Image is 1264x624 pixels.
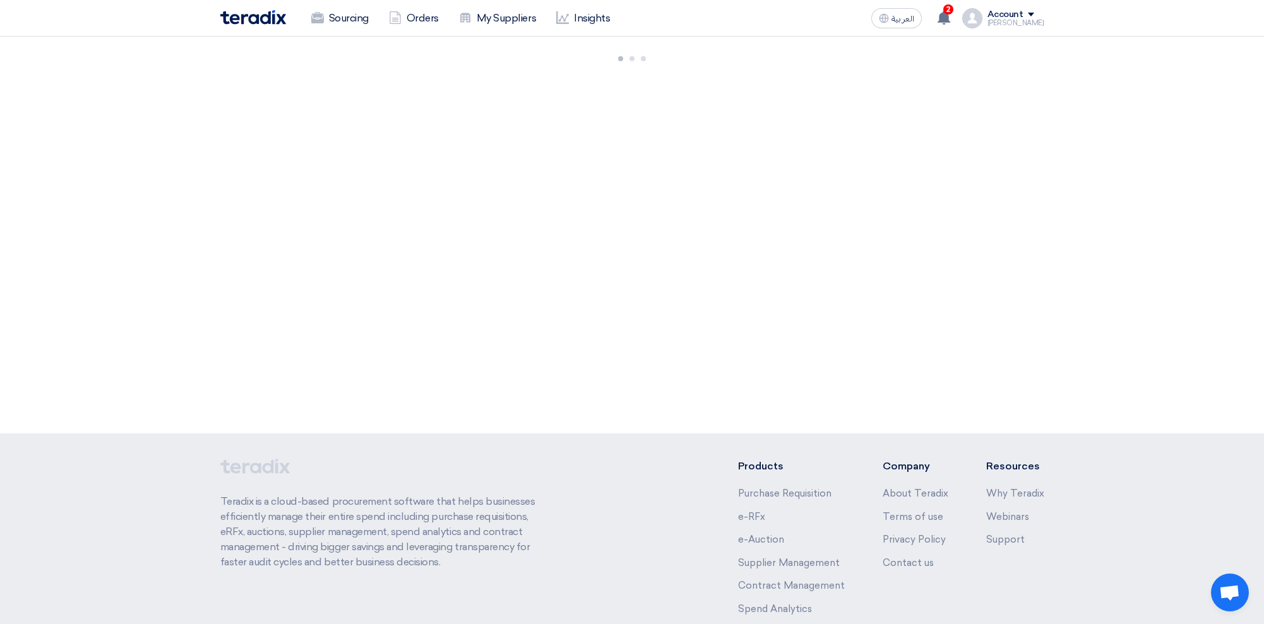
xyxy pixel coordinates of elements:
[986,534,1025,545] a: Support
[738,603,812,615] a: Spend Analytics
[883,557,934,568] a: Contact us
[986,511,1029,522] a: Webinars
[738,511,765,522] a: e-RFx
[986,459,1044,474] li: Resources
[738,534,784,545] a: e-Auction
[220,494,550,570] p: Teradix is a cloud-based procurement software that helps businesses efficiently manage their enti...
[987,9,1023,20] div: Account
[738,488,832,499] a: Purchase Requisition
[1211,574,1249,611] a: Open chat
[220,10,286,25] img: Teradix logo
[546,4,620,32] a: Insights
[871,8,922,28] button: العربية
[449,4,546,32] a: My Suppliers
[943,4,953,15] span: 2
[962,8,982,28] img: profile_test.png
[738,580,845,591] a: Contract Management
[379,4,449,32] a: Orders
[883,459,948,474] li: Company
[738,557,840,568] a: Supplier Management
[738,459,845,474] li: Products
[883,488,948,499] a: About Teradix
[883,511,943,522] a: Terms of use
[883,534,946,545] a: Privacy Policy
[987,20,1044,26] div: [PERSON_NAME]
[301,4,379,32] a: Sourcing
[891,15,914,23] span: العربية
[986,488,1044,499] a: Why Teradix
